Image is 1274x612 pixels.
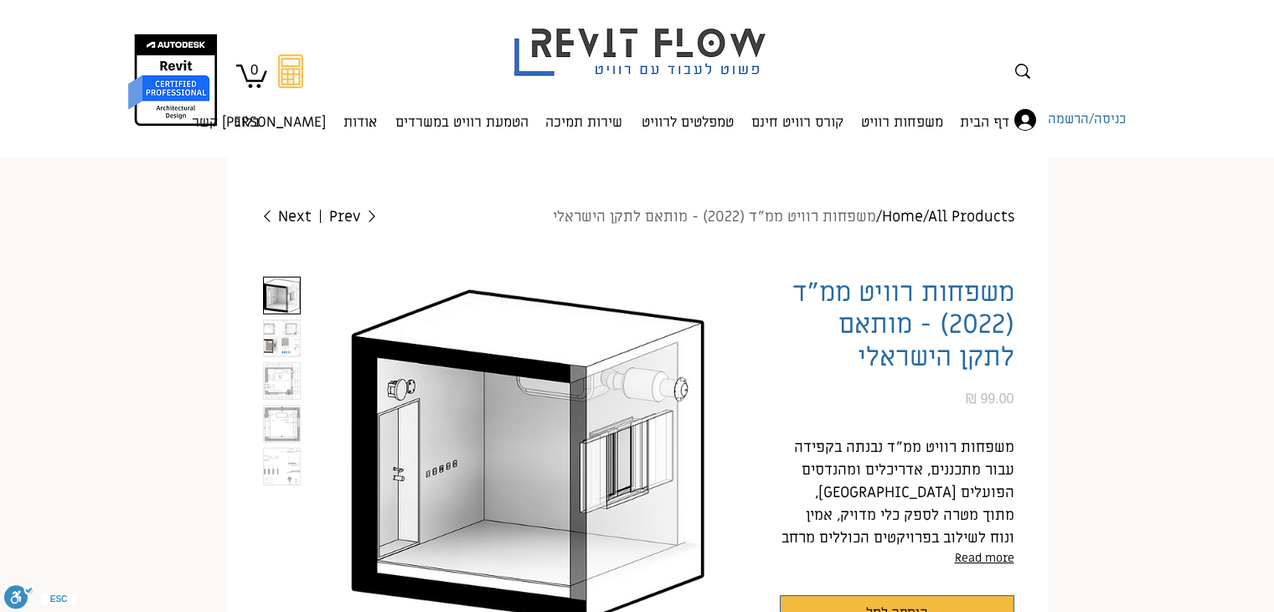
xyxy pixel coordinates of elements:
[337,99,384,146] p: אודות
[264,406,300,442] img: Thumbnail: משפחות רוויט ממד לפי התקן הישראלי
[498,3,787,80] img: Revit flow logo פשוט לעבוד עם רוויט
[928,207,1014,226] a: All Products
[854,99,950,146] p: משפחות רוויט
[264,320,300,356] img: Thumbnail: משפחות רוויט ממד לפי התקן הישראלי
[329,208,379,226] a: Prev
[539,99,629,146] p: שירות תמיכה
[263,277,301,314] div: 1 / 5
[268,98,334,132] a: [PERSON_NAME] קשר
[263,448,301,485] button: Thumbnail: משפחות רוויט ממד לפי התקן הישראלי
[966,392,1014,406] span: 99.00 ₪
[953,99,1016,146] p: דף הבית
[236,62,267,88] a: עגלה עם 0 פריטים
[334,98,385,132] a: אודות
[264,277,300,314] img: Thumbnail: משפחות רוויט ממ"ד לפי התקן הישראלי
[223,98,1018,132] nav: אתר
[742,98,852,132] a: קורס רוויט חינם
[250,62,258,78] text: 0
[882,207,923,226] a: Home
[852,98,952,132] a: משפחות רוויט
[263,448,301,485] div: 5 / 5
[126,34,219,127] img: autodesk certified professional in revit for architectural design יונתן אלדד
[379,208,1014,226] div: / /
[631,98,742,132] a: טמפלטים לרוויט
[263,362,301,400] button: Thumbnail: משפחות רוויט ממד לפי התקן הישראלי
[780,436,1014,594] p: משפחות רוויט ממ"ד נבנתה בקפידה עבור מתכננים, אדריכלים ומהנדסים הפועלים [GEOGRAPHIC_DATA], מתוך מט...
[263,277,301,314] button: Thumbnail: משפחות רוויט ממ"ד לפי התקן הישראלי
[185,99,333,146] p: [PERSON_NAME] קשר
[227,98,268,132] a: בלוג
[263,319,301,357] div: 2 / 5
[553,207,876,226] a: משפחות רוויט ממ"ד (2022) - מותאם לתקן הישראלי
[263,319,301,357] button: Thumbnail: משפחות רוויט ממד לפי התקן הישראלי
[389,99,535,146] p: הטמעת רוויט במשרדים
[263,405,301,443] div: 4 / 5
[745,99,850,146] p: קורס רוויט חינם
[263,405,301,443] button: Thumbnail: משפחות רוויט ממד לפי התקן הישראלי
[264,449,300,485] img: Thumbnail: משפחות רוויט ממד לפי התקן הישראלי
[780,549,1014,568] button: Read more
[780,277,1014,373] h1: משפחות רוויט ממ"ד (2022) - מותאם לתקן הישראלי
[260,208,321,226] a: Next
[952,98,1018,132] a: דף הבית
[263,362,301,400] div: 3 / 5
[278,54,303,88] svg: מחשבון מעבר מאוטוקאד לרוויט
[264,363,300,399] img: Thumbnail: משפחות רוויט ממד לפי התקן הישראלי
[1042,109,1132,131] span: כניסה/הרשמה
[537,98,631,132] a: שירות תמיכה
[385,98,537,132] a: הטמעת רוויט במשרדים
[229,99,266,146] p: בלוג
[1003,104,1078,136] button: כניסה/הרשמה
[635,99,740,146] p: טמפלטים לרוויט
